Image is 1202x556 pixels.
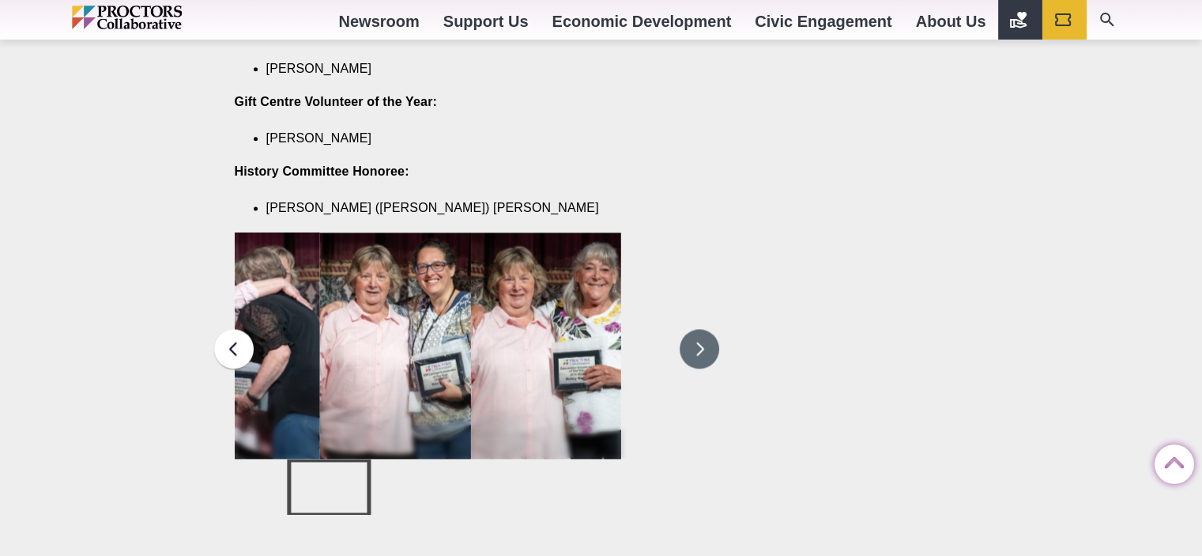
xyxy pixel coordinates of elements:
[680,329,719,369] button: Next slide
[235,165,409,178] strong: History Committee Honoree:
[266,199,676,217] li: [PERSON_NAME] ([PERSON_NAME]) [PERSON_NAME]
[235,95,437,108] strong: Gift Centre Volunteer of the Year:
[214,329,254,369] button: Previous slide
[72,6,250,29] img: Proctors logo
[1155,445,1186,477] a: Back to Top
[266,60,676,78] li: [PERSON_NAME]
[266,130,676,147] li: [PERSON_NAME]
